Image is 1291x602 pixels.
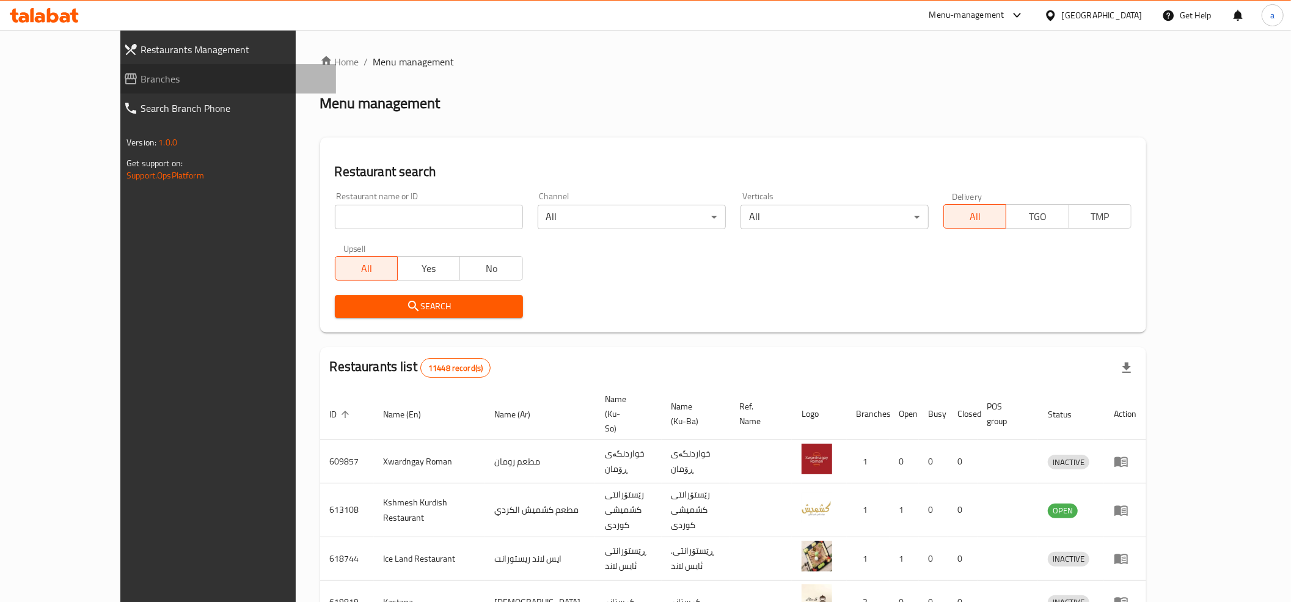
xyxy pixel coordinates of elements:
span: 1.0.0 [158,134,177,150]
div: Menu [1114,551,1136,566]
th: Closed [948,388,978,440]
span: All [949,208,1001,226]
span: Name (En) [384,407,437,422]
td: خواردنگەی ڕۆمان [595,440,662,483]
button: TMP [1069,204,1132,229]
td: 1 [847,440,890,483]
div: Menu [1114,454,1136,469]
button: All [943,204,1006,229]
a: Search Branch Phone [114,94,336,123]
button: Yes [397,256,460,281]
td: 1 [847,537,890,581]
div: Export file [1112,353,1141,383]
span: INACTIVE [1048,455,1089,469]
label: Upsell [343,244,366,252]
button: No [459,256,522,281]
span: a [1270,9,1275,22]
td: Kshmesh Kurdish Restaurant [374,483,485,537]
a: Support.OpsPlatform [126,167,204,183]
a: Home [320,54,359,69]
span: Name (Ku-So) [605,392,647,436]
span: Version: [126,134,156,150]
td: ڕێستۆرانتی ئایس لاند [595,537,662,581]
td: Xwardngay Roman [374,440,485,483]
th: Logo [792,388,847,440]
td: مطعم كشميش الكردي [485,483,595,537]
td: 0 [890,440,919,483]
td: مطعم رومان [485,440,595,483]
th: Busy [919,388,948,440]
span: Status [1048,407,1088,422]
a: Branches [114,64,336,94]
span: Name (Ar) [494,407,546,422]
td: خواردنگەی ڕۆمان [662,440,730,483]
button: TGO [1006,204,1069,229]
li: / [364,54,368,69]
span: Menu management [373,54,455,69]
td: 0 [919,440,948,483]
button: All [335,256,398,281]
span: POS group [987,399,1023,428]
div: All [538,205,726,229]
span: INACTIVE [1048,552,1089,566]
td: رێستۆرانتی کشمیشى كوردى [662,483,730,537]
span: ID [330,407,353,422]
span: All [340,260,393,277]
td: 1 [890,483,919,537]
th: Open [890,388,919,440]
td: .ڕێستۆرانتی ئایس لاند [662,537,730,581]
span: Ref. Name [740,399,777,428]
span: Get support on: [126,155,183,171]
span: TGO [1011,208,1064,226]
td: 0 [948,483,978,537]
span: Branches [141,72,326,86]
th: Action [1104,388,1146,440]
td: 1 [847,483,890,537]
div: All [741,205,929,229]
span: Restaurants Management [141,42,326,57]
th: Branches [847,388,890,440]
td: Ice Land Restaurant [374,537,485,581]
a: Restaurants Management [114,35,336,64]
span: Search Branch Phone [141,101,326,116]
input: Search for restaurant name or ID.. [335,205,523,229]
span: No [465,260,517,277]
span: Name (Ku-Ba) [671,399,715,428]
td: 613108 [320,483,374,537]
div: Total records count [420,358,491,378]
span: OPEN [1048,504,1078,518]
h2: Restaurants list [330,358,491,378]
div: [GEOGRAPHIC_DATA] [1062,9,1143,22]
td: 0 [919,483,948,537]
span: Search [345,299,513,314]
div: Menu-management [929,8,1004,23]
div: Menu [1114,503,1136,518]
span: Yes [403,260,455,277]
span: 11448 record(s) [421,362,490,374]
td: 1 [890,537,919,581]
button: Search [335,295,523,318]
img: Kshmesh Kurdish Restaurant [802,493,832,523]
td: 618744 [320,537,374,581]
img: Ice Land Restaurant [802,541,832,571]
td: 609857 [320,440,374,483]
td: 0 [948,537,978,581]
td: ايس لاند ريستورانت [485,537,595,581]
td: 0 [948,440,978,483]
label: Delivery [952,192,982,200]
td: رێستۆرانتی کشمیشى كوردى [595,483,662,537]
nav: breadcrumb [320,54,1146,69]
span: TMP [1074,208,1127,226]
h2: Menu management [320,94,441,113]
td: 0 [919,537,948,581]
h2: Restaurant search [335,163,1132,181]
img: Xwardngay Roman [802,444,832,474]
